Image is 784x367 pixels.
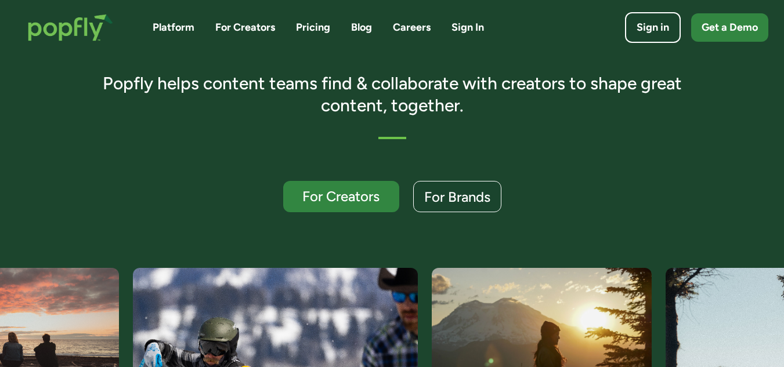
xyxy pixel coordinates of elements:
[637,20,669,35] div: Sign in
[413,181,501,212] a: For Brands
[351,20,372,35] a: Blog
[153,20,194,35] a: Platform
[283,181,399,212] a: For Creators
[625,12,681,43] a: Sign in
[294,189,389,204] div: For Creators
[451,20,484,35] a: Sign In
[424,190,490,204] div: For Brands
[691,13,768,42] a: Get a Demo
[86,72,698,116] h3: Popfly helps content teams find & collaborate with creators to shape great content, together.
[16,2,125,53] a: home
[215,20,275,35] a: For Creators
[393,20,431,35] a: Careers
[702,20,758,35] div: Get a Demo
[296,20,330,35] a: Pricing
